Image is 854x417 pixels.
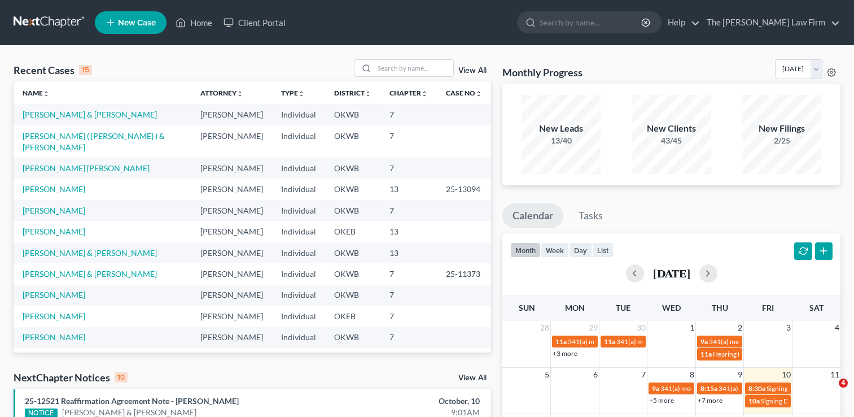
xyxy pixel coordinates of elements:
[14,371,128,384] div: NextChapter Notices
[475,90,482,97] i: unfold_more
[737,321,743,335] span: 2
[748,384,765,393] span: 8:30a
[25,396,239,406] a: 25-12521 Reaffirmation Agreement Note - [PERSON_NAME]
[115,372,128,383] div: 10
[380,158,437,179] td: 7
[701,12,840,33] a: The [PERSON_NAME] Law Firm
[380,179,437,200] td: 13
[380,263,437,284] td: 7
[23,131,165,152] a: [PERSON_NAME] ( [PERSON_NAME] ) & [PERSON_NAME]
[568,203,613,228] a: Tasks
[191,158,272,179] td: [PERSON_NAME]
[218,12,291,33] a: Client Portal
[592,368,599,381] span: 6
[272,179,325,200] td: Individual
[191,242,272,263] td: [PERSON_NAME]
[737,368,743,381] span: 9
[23,290,85,299] a: [PERSON_NAME]
[380,104,437,125] td: 7
[325,221,380,242] td: OKEB
[23,184,85,194] a: [PERSON_NAME]
[118,19,156,27] span: New Case
[632,122,711,135] div: New Clients
[380,327,437,348] td: 7
[553,349,577,358] a: +3 more
[839,379,848,388] span: 4
[519,303,535,312] span: Sun
[380,285,437,306] td: 7
[325,158,380,179] td: OKWB
[616,303,630,312] span: Tue
[698,396,722,405] a: +7 more
[374,60,453,76] input: Search by name...
[272,263,325,284] td: Individual
[23,89,50,97] a: Nameunfold_more
[437,263,491,284] td: 25-11373
[191,200,272,221] td: [PERSON_NAME]
[636,321,647,335] span: 30
[23,206,85,215] a: [PERSON_NAME]
[237,90,243,97] i: unfold_more
[762,303,774,312] span: Fri
[272,242,325,263] td: Individual
[569,242,592,258] button: day
[325,125,380,158] td: OKWB
[325,242,380,263] td: OKWB
[272,306,325,327] td: Individual
[272,125,325,158] td: Individual
[191,306,272,327] td: [PERSON_NAME]
[522,122,601,135] div: New Leads
[785,321,792,335] span: 3
[191,179,272,200] td: [PERSON_NAME]
[191,263,272,284] td: [PERSON_NAME]
[781,368,792,381] span: 10
[816,379,843,406] iframe: Intercom live chat
[365,90,371,97] i: unfold_more
[325,263,380,284] td: OKWB
[272,327,325,348] td: Individual
[325,200,380,221] td: OKWB
[380,348,437,369] td: 7
[700,337,708,346] span: 9a
[191,104,272,125] td: [PERSON_NAME]
[748,397,760,405] span: 10a
[632,135,711,146] div: 43/45
[191,285,272,306] td: [PERSON_NAME]
[272,104,325,125] td: Individual
[336,396,480,407] div: October, 10
[23,248,157,258] a: [PERSON_NAME] & [PERSON_NAME]
[380,125,437,158] td: 7
[592,242,614,258] button: list
[709,337,818,346] span: 341(a) meeting for [PERSON_NAME]
[23,163,150,173] a: [PERSON_NAME] [PERSON_NAME]
[272,158,325,179] td: Individual
[662,303,681,312] span: Wed
[272,285,325,306] td: Individual
[380,221,437,242] td: 13
[616,337,725,346] span: 341(a) meeting for [PERSON_NAME]
[23,269,157,279] a: [PERSON_NAME] & [PERSON_NAME]
[23,311,85,321] a: [PERSON_NAME]
[640,368,647,381] span: 7
[829,368,840,381] span: 11
[712,303,728,312] span: Thu
[502,203,563,228] a: Calendar
[325,285,380,306] td: OKWB
[272,348,325,369] td: Individual
[662,12,700,33] a: Help
[540,12,643,33] input: Search by name...
[539,321,550,335] span: 28
[555,337,567,346] span: 11a
[809,303,824,312] span: Sat
[834,321,840,335] span: 4
[23,110,157,119] a: [PERSON_NAME] & [PERSON_NAME]
[191,125,272,158] td: [PERSON_NAME]
[660,384,829,393] span: 341(a) meeting for [PERSON_NAME] & [PERSON_NAME]
[325,306,380,327] td: OKEB
[604,337,615,346] span: 11a
[565,303,585,312] span: Mon
[652,384,659,393] span: 9a
[713,350,801,358] span: Hearing for [PERSON_NAME]
[689,368,695,381] span: 8
[541,242,569,258] button: week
